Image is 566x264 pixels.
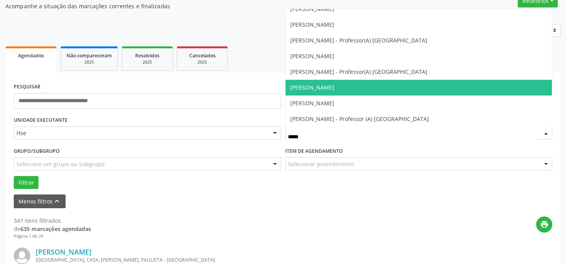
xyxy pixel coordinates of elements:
div: 2025 [183,59,222,65]
span: [PERSON_NAME] [290,84,334,91]
div: de [14,225,91,233]
div: 2025 [66,59,112,65]
span: [PERSON_NAME] [290,5,334,13]
strong: 635 marcações agendadas [20,225,91,233]
label: PESQUISAR [14,81,40,93]
div: Página 1 de 24 [14,233,91,240]
span: Selecionar procedimento [288,160,354,168]
p: Acompanhe a situação das marcações correntes e finalizadas [5,2,394,10]
div: 347 itens filtrados [14,216,91,225]
span: [PERSON_NAME] [290,52,334,60]
span: Hse [16,129,265,137]
span: Não compareceram [66,52,112,59]
div: 2025 [128,59,167,65]
span: [PERSON_NAME] [290,99,334,107]
button: Filtrar [14,176,38,189]
i: keyboard_arrow_up [53,197,61,205]
label: UNIDADE EXECUTANTE [14,114,68,126]
i: print [540,220,549,229]
span: [PERSON_NAME] - Professor(A) [GEOGRAPHIC_DATA] [290,68,427,75]
a: [PERSON_NAME] [36,247,92,256]
img: img [14,247,30,264]
span: Agendados [18,52,44,59]
button: Menos filtroskeyboard_arrow_up [14,194,66,208]
span: [PERSON_NAME] - Professor(A) [GEOGRAPHIC_DATA] [290,37,427,44]
button: print [536,216,552,233]
span: Cancelados [189,52,216,59]
span: Selecione um grupo ou subgrupo [16,160,104,168]
label: Item de agendamento [285,145,343,157]
div: [GEOGRAPHIC_DATA], CASA, [PERSON_NAME], PAULISTA - [GEOGRAPHIC_DATA] [36,257,434,263]
label: Grupo/Subgrupo [14,145,60,157]
span: [PERSON_NAME] - Professor (A) [GEOGRAPHIC_DATA] [290,115,429,123]
span: [PERSON_NAME] [290,21,334,28]
span: Resolvidos [135,52,159,59]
